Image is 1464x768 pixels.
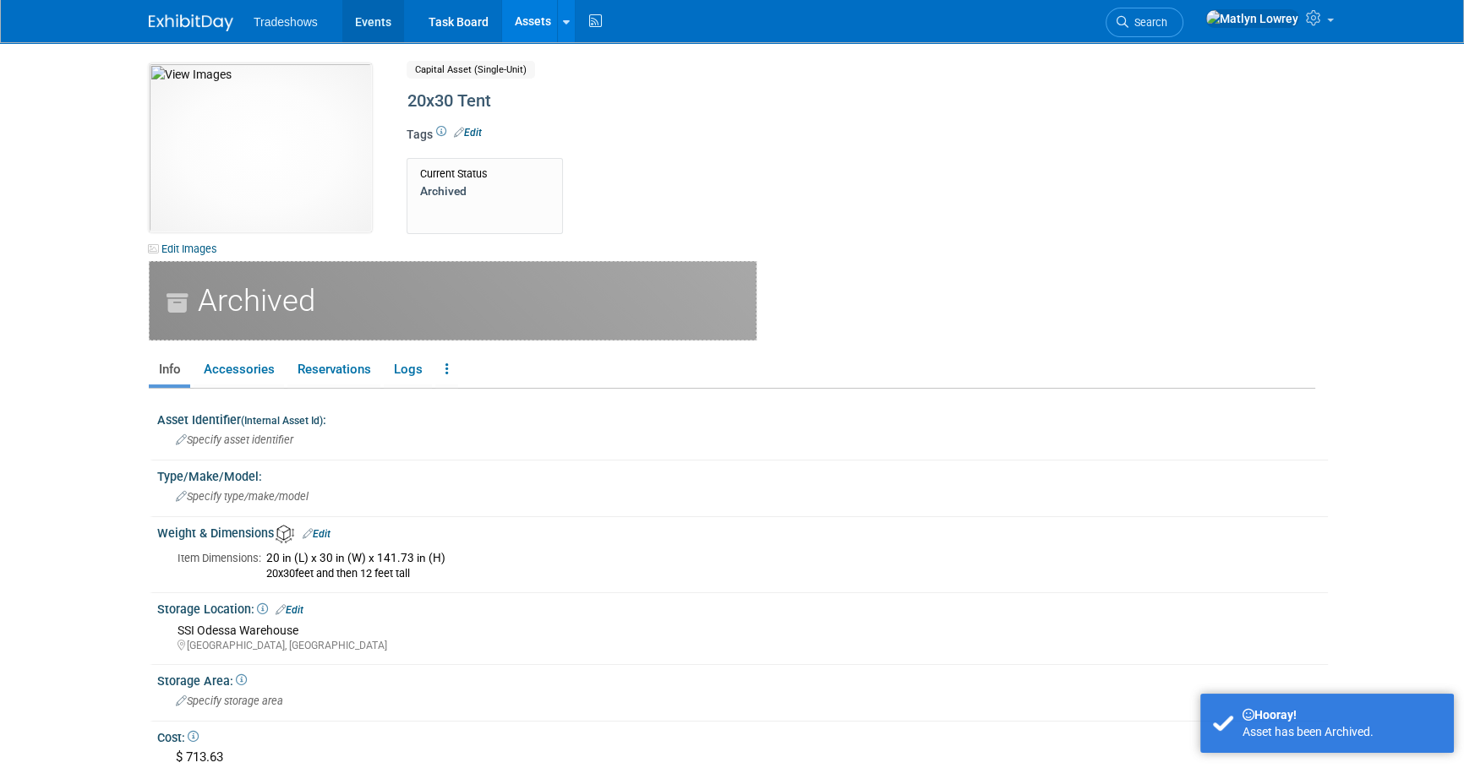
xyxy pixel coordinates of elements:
a: Edit [454,127,482,139]
div: Storage Location: [157,596,1328,618]
td: Item Dimensions: [178,548,261,582]
div: Asset has been Archived. [1243,723,1441,740]
a: Search [1106,8,1183,37]
div: Archived [149,261,757,340]
a: Reservations [287,355,380,384]
span: Tradeshows [254,15,318,29]
div: 20x30feet and then 12 feet tall [266,566,1315,580]
a: Logs [384,355,432,384]
small: (Internal Asset Id) [241,415,323,427]
span: Specify asset identifier [176,433,293,446]
span: Search [1128,16,1167,29]
span: Capital Asset (Single-Unit) [407,61,535,79]
img: Asset Weight and Dimensions [276,525,294,543]
div: Current Status [420,167,549,181]
a: Edit [276,604,303,616]
a: Edit [303,528,330,540]
div: 20x30 Tent [402,86,1176,117]
a: Accessories [194,355,284,384]
div: Hooray! [1243,706,1441,723]
img: Matlyn Lowrey [1205,9,1299,28]
div: Asset Identifier : [157,407,1328,428]
div: Archived [420,183,549,199]
div: 20 in (L) x 30 in (W) x 141.73 in (H) [266,551,1315,566]
div: Type/Make/Model: [157,464,1328,485]
div: [GEOGRAPHIC_DATA], [GEOGRAPHIC_DATA] [178,639,1315,653]
div: Weight & Dimensions [157,520,1328,543]
a: Edit Images [149,238,224,259]
span: SSI Odessa Warehouse [178,624,298,637]
a: Info [149,355,190,384]
div: Cost: [157,725,1328,746]
span: Storage Area: [157,674,247,688]
span: Specify type/make/model [176,490,309,503]
img: ExhibitDay [149,14,233,31]
div: Tags [407,126,1176,155]
img: View Images [149,63,372,232]
span: Specify storage area [176,694,283,707]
